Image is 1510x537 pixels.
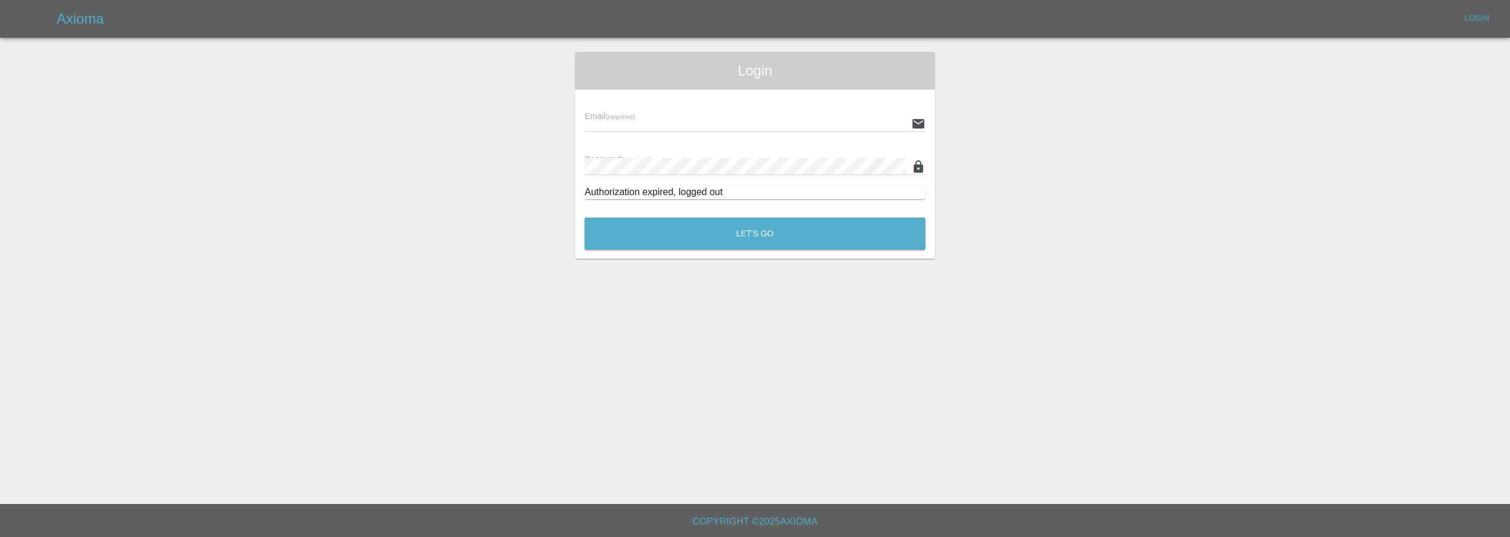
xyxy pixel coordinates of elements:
button: Let's Go [585,218,925,250]
div: Authorization expired, logged out [585,185,925,199]
h6: Copyright © 2025 Axioma [9,513,1501,530]
small: (required) [622,156,651,163]
h5: Axioma [57,9,104,28]
a: Login [1458,9,1496,28]
span: Login [585,61,925,80]
span: Password [585,154,651,164]
small: (required) [606,113,635,120]
span: Email [585,111,635,121]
